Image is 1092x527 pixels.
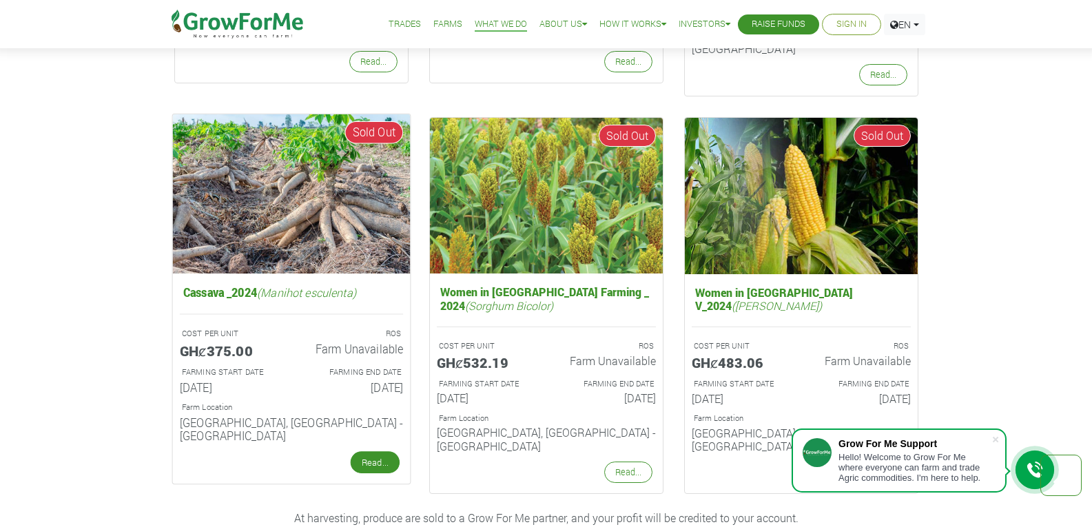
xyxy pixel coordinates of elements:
[854,125,911,147] span: Sold Out
[859,64,907,85] a: Read...
[679,17,730,32] a: Investors
[475,17,527,32] a: What We Do
[692,392,791,405] h6: [DATE]
[437,391,536,404] h6: [DATE]
[304,366,401,378] p: Estimated Farming End Date
[559,340,654,352] p: ROS
[439,378,534,390] p: Estimated Farming Start Date
[692,426,911,453] h6: [GEOGRAPHIC_DATA], [GEOGRAPHIC_DATA] - [GEOGRAPHIC_DATA]
[557,391,656,404] h6: [DATE]
[604,51,652,72] a: Read...
[692,282,911,316] h5: Women in [GEOGRAPHIC_DATA] V_2024
[181,328,278,340] p: A unit is a quarter of an Acre
[812,354,911,367] h6: Farm Unavailable
[694,378,789,390] p: Estimated Farming Start Date
[302,380,403,394] h6: [DATE]
[732,298,822,313] i: ([PERSON_NAME])
[557,354,656,367] h6: Farm Unavailable
[439,413,654,424] p: Location of Farm
[465,298,553,313] i: (Sorghum Bicolor)
[814,340,909,352] p: ROS
[539,17,587,32] a: About Us
[179,342,280,358] h5: GHȼ375.00
[179,415,402,442] h6: [GEOGRAPHIC_DATA], [GEOGRAPHIC_DATA] - [GEOGRAPHIC_DATA]
[437,426,656,452] h6: [GEOGRAPHIC_DATA], [GEOGRAPHIC_DATA] - [GEOGRAPHIC_DATA]
[181,366,278,378] p: Estimated Farming Start Date
[437,282,656,315] h5: Women in [GEOGRAPHIC_DATA] Farming _ 2024
[181,402,400,413] p: Location of Farm
[685,118,918,274] img: growforme image
[604,462,652,483] a: Read...
[344,121,403,144] span: Sold Out
[838,452,991,483] div: Hello! Welcome to Grow For Me where everyone can farm and trade Agric commodities. I'm here to help.
[302,342,403,355] h6: Farm Unavailable
[692,28,911,54] h6: Salaga, [GEOGRAPHIC_DATA] - [GEOGRAPHIC_DATA]
[430,118,663,273] img: growforme image
[599,125,656,147] span: Sold Out
[179,380,280,394] h6: [DATE]
[694,413,909,424] p: Location of Farm
[176,510,916,526] p: At harvesting, produce are sold to a Grow For Me partner, and your profit will be credited to you...
[836,17,867,32] a: Sign In
[692,354,791,371] h5: GHȼ483.06
[389,17,421,32] a: Trades
[349,51,398,72] a: Read...
[179,282,402,302] h5: Cassava _2024
[559,378,654,390] p: Estimated Farming End Date
[752,17,805,32] a: Raise Funds
[172,114,410,273] img: growforme image
[814,378,909,390] p: Estimated Farming End Date
[838,438,991,449] div: Grow For Me Support
[694,340,789,352] p: A unit is a quarter of an Acre
[437,354,536,371] h5: GHȼ532.19
[884,14,925,35] a: EN
[433,17,462,32] a: Farms
[257,285,356,299] i: (Manihot esculenta)
[350,451,399,473] a: Read...
[304,328,401,340] p: ROS
[439,340,534,352] p: A unit is a quarter of an Acre
[599,17,666,32] a: How it Works
[812,392,911,405] h6: [DATE]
